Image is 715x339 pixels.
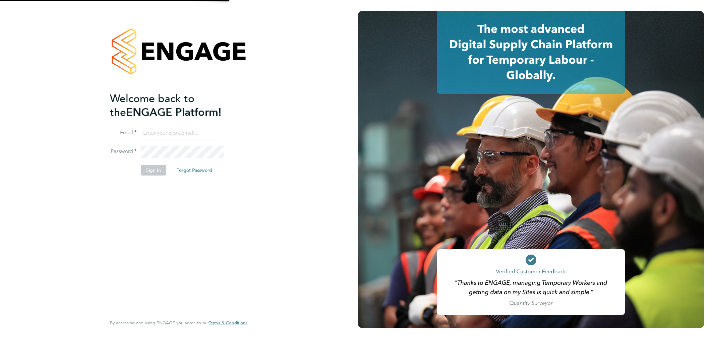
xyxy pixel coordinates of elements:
[141,127,224,139] input: Enter your work email...
[171,165,218,176] button: Forgot Password
[110,129,137,136] label: Email
[209,320,247,326] a: Terms & Conditions
[110,148,137,155] label: Password
[110,92,194,119] span: Welcome back to the
[141,165,166,176] button: Sign In
[110,92,241,119] h2: ENGAGE Platform!
[110,320,247,326] span: By accessing and using ENGAGE you agree to our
